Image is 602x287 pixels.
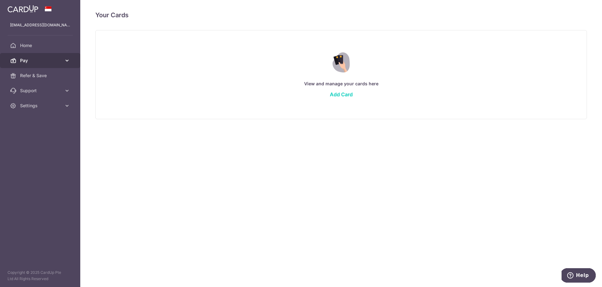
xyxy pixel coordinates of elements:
[10,22,70,28] p: [EMAIL_ADDRESS][DOMAIN_NAME]
[14,4,27,10] span: Help
[562,268,596,284] iframe: Opens a widget where you can find more information
[20,103,61,109] span: Settings
[20,42,61,49] span: Home
[95,10,129,20] h4: Your Cards
[20,57,61,64] span: Pay
[108,80,574,88] p: View and manage your cards here
[8,5,38,13] img: CardUp
[330,91,353,98] a: Add Card
[20,72,61,79] span: Refer & Save
[328,52,354,72] img: Credit Card
[20,88,61,94] span: Support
